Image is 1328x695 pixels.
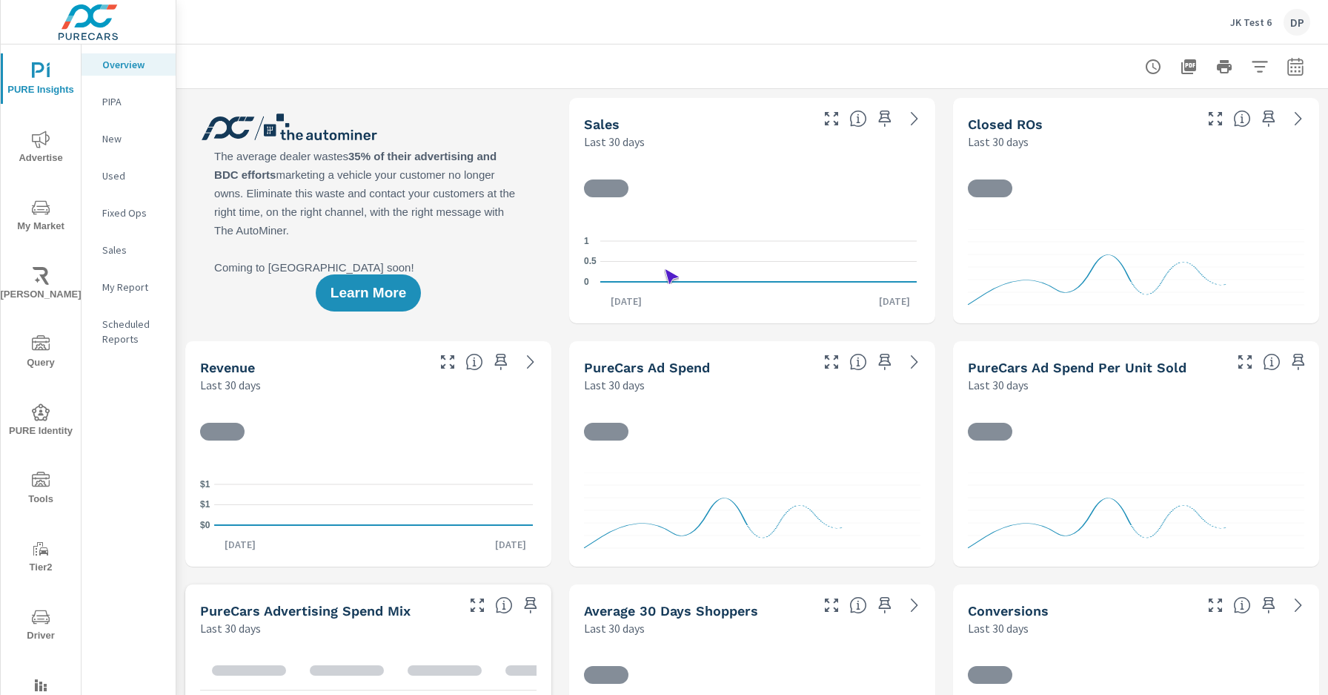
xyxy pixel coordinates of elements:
[1233,350,1257,374] button: Make Fullscreen
[849,110,867,128] span: Number of vehicles sold by the dealership over the selected date range. [Source: This data is sou...
[1257,107,1281,131] span: Save this to your personalized report
[102,243,164,257] p: Sales
[968,376,1029,394] p: Last 30 days
[82,276,176,298] div: My Report
[584,257,597,267] text: 0.5
[200,360,255,375] h5: Revenue
[102,205,164,220] p: Fixed Ops
[584,277,589,287] text: 0
[495,596,513,614] span: This table looks at how you compare to the amount of budget you spend per channel as opposed to y...
[968,360,1186,375] h5: PureCars Ad Spend Per Unit Sold
[903,593,926,617] a: See more details in report
[102,317,164,346] p: Scheduled Reports
[465,353,483,371] span: Total sales revenue over the selected date range. [Source: This data is sourced from the dealer’s...
[1286,593,1310,617] a: See more details in report
[873,350,897,374] span: Save this to your personalized report
[519,350,542,374] a: See more details in report
[5,335,76,372] span: Query
[1286,107,1310,131] a: See more details in report
[1174,52,1203,82] button: "Export Report to PDF"
[903,350,926,374] a: See more details in report
[82,313,176,350] div: Scheduled Reports
[584,619,645,637] p: Last 30 days
[1233,110,1251,128] span: Number of Repair Orders Closed by the selected dealership group over the selected time range. [So...
[968,619,1029,637] p: Last 30 days
[820,350,843,374] button: Make Fullscreen
[82,165,176,187] div: Used
[519,593,542,617] span: Save this to your personalized report
[316,274,421,312] button: Learn More
[820,593,843,617] button: Make Fullscreen
[1245,52,1275,82] button: Apply Filters
[82,90,176,113] div: PIPA
[1263,353,1281,371] span: Average cost of advertising per each vehicle sold at the dealer over the selected date range. The...
[102,168,164,183] p: Used
[5,62,76,99] span: PURE Insights
[200,376,261,394] p: Last 30 days
[584,603,758,619] h5: Average 30 Days Shoppers
[82,202,176,224] div: Fixed Ops
[1284,9,1310,36] div: DP
[5,608,76,645] span: Driver
[600,294,652,309] p: [DATE]
[82,53,176,76] div: Overview
[200,520,210,530] text: $0
[102,280,164,294] p: My Report
[102,57,164,72] p: Overview
[200,603,411,619] h5: PureCars Advertising Spend Mix
[485,537,537,552] p: [DATE]
[873,107,897,131] span: Save this to your personalized report
[200,479,210,490] text: $1
[1281,52,1310,82] button: Select Date Range
[873,593,897,617] span: Save this to your personalized report
[465,593,489,617] button: Make Fullscreen
[489,350,513,374] span: Save this to your personalized report
[1203,107,1227,131] button: Make Fullscreen
[331,286,406,300] span: Learn More
[5,472,76,508] span: Tools
[1257,593,1281,617] span: Save this to your personalized report
[82,239,176,261] div: Sales
[1203,593,1227,617] button: Make Fullscreen
[82,128,176,150] div: New
[436,350,459,374] button: Make Fullscreen
[5,540,76,576] span: Tier2
[1286,350,1310,374] span: Save this to your personalized report
[968,133,1029,151] p: Last 30 days
[584,360,710,375] h5: PureCars Ad Spend
[849,596,867,614] span: A rolling 30 day total of daily Shoppers on the dealership website, averaged over the selected da...
[584,116,620,132] h5: Sales
[968,603,1049,619] h5: Conversions
[5,131,76,167] span: Advertise
[5,404,76,440] span: PURE Identity
[968,116,1043,132] h5: Closed ROs
[584,376,645,394] p: Last 30 days
[820,107,843,131] button: Make Fullscreen
[214,537,266,552] p: [DATE]
[1230,16,1272,29] p: JK Test 6
[584,236,589,246] text: 1
[869,294,920,309] p: [DATE]
[1233,596,1251,614] span: The number of dealer-specified goals completed by a visitor. [Source: This data is provided by th...
[584,133,645,151] p: Last 30 days
[849,353,867,371] span: Total cost of media for all PureCars channels for the selected dealership group over the selected...
[5,199,76,235] span: My Market
[102,94,164,109] p: PIPA
[5,267,76,303] span: [PERSON_NAME]
[200,619,261,637] p: Last 30 days
[903,107,926,131] a: See more details in report
[102,131,164,146] p: New
[1209,52,1239,82] button: Print Report
[200,500,210,510] text: $1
